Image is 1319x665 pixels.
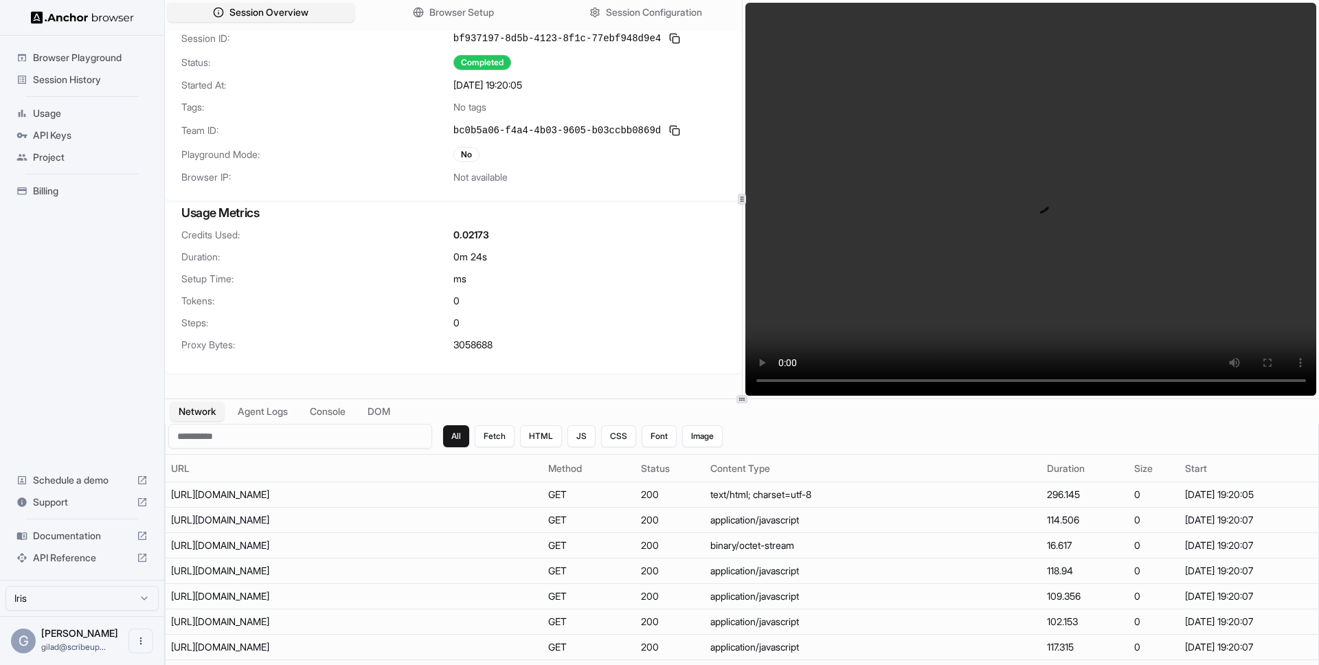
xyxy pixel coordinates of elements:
span: API Keys [33,128,148,142]
td: 200 [635,584,705,609]
div: Status [641,462,699,475]
td: 0 [1129,482,1180,508]
div: https://www.peacocktv.com/idauth/_next/static/chunks/7021-7482a4df68684aa6.js [171,513,377,527]
td: application/javascript [705,559,1041,584]
button: JS [567,425,596,447]
td: text/html; charset=utf-8 [705,482,1041,508]
span: Project [33,150,148,164]
div: API Keys [11,124,153,146]
td: [DATE] 19:20:07 [1180,533,1318,559]
div: Usage [11,102,153,124]
td: 114.506 [1041,508,1129,533]
span: Tokens: [181,294,453,308]
button: HTML [520,425,562,447]
td: [DATE] 19:20:05 [1180,482,1318,508]
div: https://www.peacocktv.com/idauth/_next/static/chunks/main-f07ceaec02280ca4.js [171,564,377,578]
td: binary/octet-stream [705,533,1041,559]
span: gilad@scribeup.io [41,642,106,652]
span: Schedule a demo [33,473,131,487]
td: 200 [635,533,705,559]
div: https://www.peacocktv.com/signin?return=%2Faccount%2Fplans [171,488,377,501]
td: [DATE] 19:20:07 [1180,559,1318,584]
td: application/javascript [705,609,1041,635]
button: Open menu [128,629,153,653]
span: 0m 24s [453,250,487,264]
div: Start [1185,462,1313,475]
span: Gilad Spitzer [41,627,118,639]
div: Browser Playground [11,47,153,69]
span: Billing [33,184,148,198]
td: 200 [635,482,705,508]
div: Project [11,146,153,168]
span: 0 [453,294,460,308]
span: bf937197-8d5b-4123-8f1c-77ebf948d9e4 [453,32,661,45]
div: API Reference [11,547,153,569]
td: 0 [1129,508,1180,533]
td: GET [543,482,635,508]
span: Session ID: [181,32,453,45]
span: Session Configuration [606,5,702,19]
span: Usage [33,106,148,120]
td: 0 [1129,533,1180,559]
span: Started At: [181,78,453,92]
div: Billing [11,180,153,202]
span: 0 [453,316,460,330]
img: Anchor Logo [31,11,134,24]
span: Documentation [33,529,131,543]
span: Session Overview [229,5,308,19]
span: Playground Mode: [181,148,453,161]
span: Browser Setup [429,5,494,19]
div: https://www.peacocktv.com/idauth/_next/static/chunks/3736-2c8e77b81ffbf936.js [171,589,377,603]
button: Font [642,425,677,447]
button: Network [170,402,224,421]
td: 117.315 [1041,635,1129,660]
span: Tags: [181,100,453,114]
td: 118.94 [1041,559,1129,584]
td: [DATE] 19:20:07 [1180,508,1318,533]
div: https://www.peacocktv.com/idauth/_next/static/chunks/gql-861bcf46c50b866a.js [171,640,377,654]
td: GET [543,508,635,533]
td: 0 [1129,609,1180,635]
td: 102.153 [1041,609,1129,635]
div: Support [11,491,153,513]
td: 200 [635,508,705,533]
td: application/javascript [705,584,1041,609]
td: GET [543,584,635,609]
div: G [11,629,36,653]
button: Fetch [475,425,515,447]
td: 0 [1129,584,1180,609]
span: [DATE] 19:20:05 [453,78,522,92]
span: Not available [453,170,508,184]
span: bc0b5a06-f4a4-4b03-9605-b03ccbb0869d [453,124,661,137]
button: Console [302,402,354,421]
span: Duration: [181,250,453,264]
span: Proxy Bytes: [181,338,453,352]
span: No tags [453,100,486,114]
button: CSS [601,425,636,447]
div: Method [548,462,630,475]
button: Agent Logs [229,402,296,421]
span: 3058688 [453,338,493,352]
h3: Usage Metrics [181,203,725,223]
div: https://www.peacocktv.com/idauth/_next/static/chunks/webpack-7b3344e05e0e63a1.js [171,615,377,629]
span: 0.02173 [453,228,489,242]
td: 296.145 [1041,482,1129,508]
td: GET [543,609,635,635]
div: https://www.peacocktv.com/static/peacock-toolkit/44.1.1/peacock/fonts/peacocksans-bold.woff2 [171,539,377,552]
span: Support [33,495,131,509]
div: Content Type [710,462,1036,475]
td: application/javascript [705,635,1041,660]
td: 109.356 [1041,584,1129,609]
span: ms [453,272,466,286]
td: GET [543,635,635,660]
div: Completed [453,55,511,70]
span: Session History [33,73,148,87]
td: 200 [635,609,705,635]
td: GET [543,533,635,559]
span: Steps: [181,316,453,330]
span: Credits Used: [181,228,453,242]
div: Schedule a demo [11,469,153,491]
span: Team ID: [181,124,453,137]
td: 0 [1129,559,1180,584]
td: [DATE] 19:20:07 [1180,635,1318,660]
